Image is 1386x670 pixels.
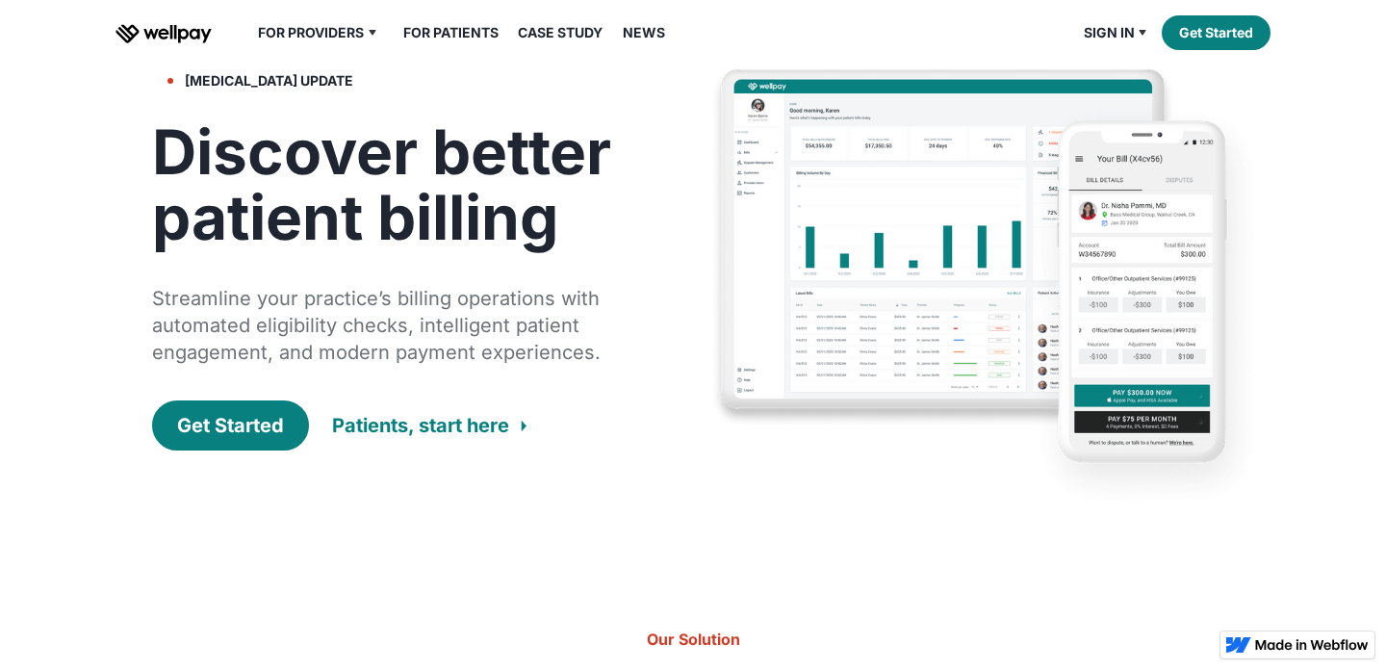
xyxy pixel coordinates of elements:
[1162,15,1270,50] a: Get Started
[152,285,639,366] div: Streamline your practice’s billing operations with automated eligibility checks, intelligent pati...
[258,21,364,44] div: For Providers
[152,400,309,451] a: Get Started
[177,412,284,439] div: Get Started
[332,412,509,439] div: Patients, start here
[1084,21,1135,44] div: Sign in
[246,21,392,44] div: For Providers
[152,119,639,250] h1: Discover better patient billing
[611,21,677,44] a: News
[115,21,212,44] a: home
[332,402,526,449] a: Patients, start here
[185,69,353,92] div: [MEDICAL_DATA] update
[392,21,510,44] a: For Patients
[1255,639,1369,651] img: Made in Webflow
[506,21,614,44] a: Case Study
[1072,21,1163,44] div: Sign in
[346,628,1039,651] h6: Our Solution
